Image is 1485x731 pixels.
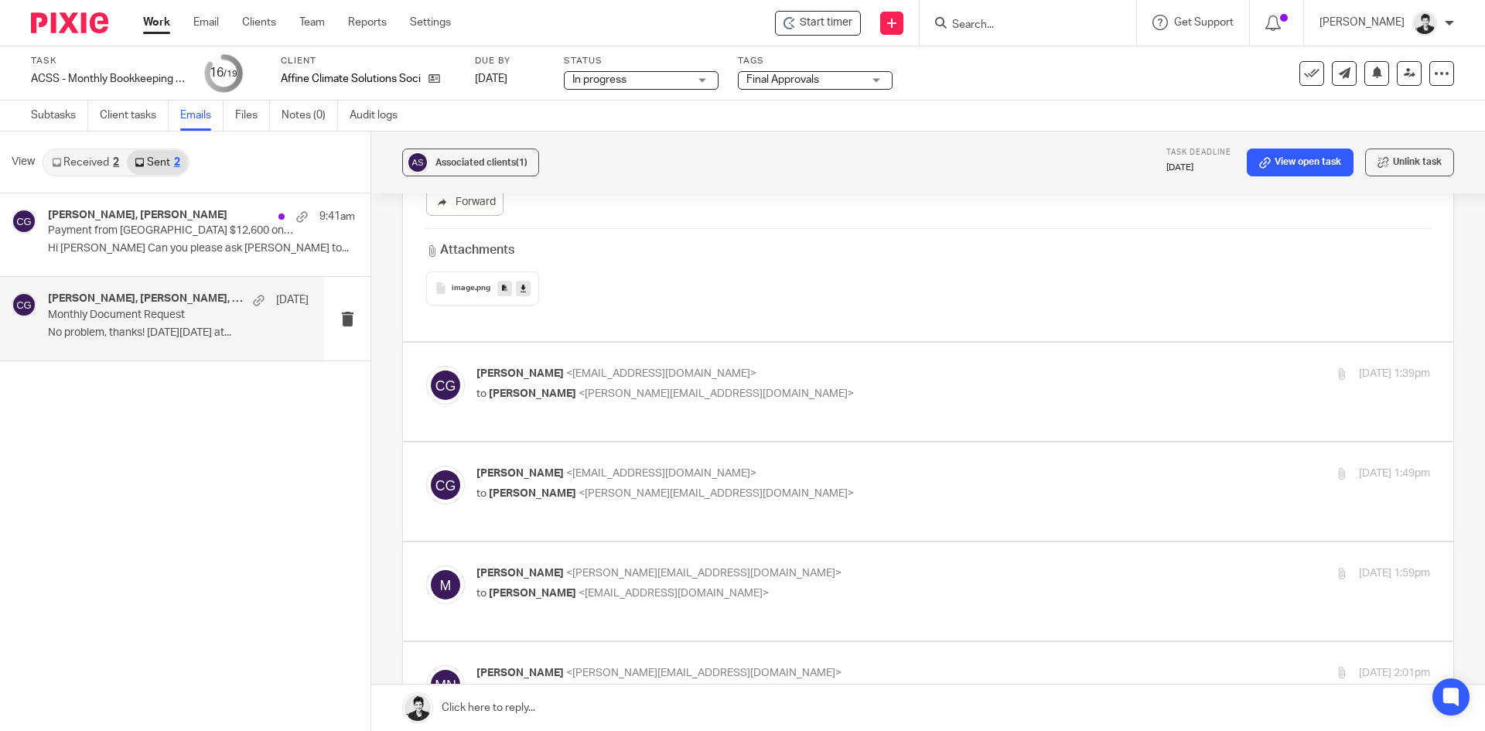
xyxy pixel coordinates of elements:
h4: [PERSON_NAME], [PERSON_NAME] [48,209,227,222]
label: Due by [475,55,544,67]
span: [PERSON_NAME] [489,388,576,399]
span: <[PERSON_NAME][EMAIL_ADDRESS][DOMAIN_NAME]> [566,668,841,678]
p: Let us know the balance of Cash-on-hand at month-end, per your manual count. Provide any document... [31,505,954,521]
span: to [476,588,486,599]
div: 2 [174,157,180,168]
h3: Attachments [426,241,514,259]
label: Status [564,55,719,67]
img: svg%3E [12,209,36,234]
p: [DATE] [1166,162,1231,174]
p: Monthly Document Request [48,309,257,322]
span: (1) [516,158,527,167]
span: to [476,488,486,499]
a: Notes (0) [282,101,338,131]
span: .png [475,284,490,293]
span: [PERSON_NAME] [476,368,564,379]
button: Associated clients(1) [402,149,539,176]
span: [PERSON_NAME] [476,668,564,678]
p: Vancity Visa *7375 [62,489,954,504]
a: Files [235,101,270,131]
p: [DATE] 1:49pm [1359,466,1430,482]
img: svg%3E [12,292,36,317]
span: [PERSON_NAME] [476,468,564,479]
p: No problem, thanks! [DATE][DATE] at... [48,326,309,340]
span: Task deadline [1166,149,1231,156]
p: [DATE] [276,292,309,308]
span: <[PERSON_NAME][EMAIL_ADDRESS][DOMAIN_NAME]> [566,568,841,579]
span: ō [17,116,23,128]
label: Tags [738,55,893,67]
p: [DATE] 1:59pm [1359,565,1430,582]
img: svg%3E [426,466,465,504]
a: [URL][DOMAIN_NAME] [165,538,278,550]
label: Client [281,55,456,67]
span: <[PERSON_NAME][EMAIL_ADDRESS][DOMAIN_NAME]> [579,388,854,399]
div: 2 [113,157,119,168]
span: <[EMAIL_ADDRESS][DOMAIN_NAME]> [566,468,756,479]
span: View [12,154,35,170]
button: Unlink task [1365,149,1454,176]
span: [DATE] [475,73,507,84]
img: svg%3E [406,151,429,174]
a: Forward [426,188,504,216]
span: Final Approvals [746,74,819,85]
div: ACSS - Monthly Bookkeeping - August [31,71,186,87]
a: Emails [180,101,224,131]
img: svg%3E [426,366,465,405]
span: <[EMAIL_ADDRESS][DOMAIN_NAME]> [579,588,769,599]
p: Affine Climate Solutions Society [281,71,421,87]
p: [DATE] 1:39pm [1359,366,1430,382]
a: Subtasks [31,101,88,131]
div: Affine Climate Solutions Society - ACSS - Monthly Bookkeeping - August [775,11,861,36]
span: <[EMAIL_ADDRESS][DOMAIN_NAME]> [566,368,756,379]
img: svg%3E [426,565,465,604]
p: Upload the PDF credit card statement(s) and bank statement(s), as soon as they are available. [31,458,954,473]
span: to [476,388,486,399]
a: Clients [242,15,276,30]
input: Search [951,19,1090,32]
p: Please login to QBO and check the bank feed connections. If necessary, follow the steps to "Compl... [31,410,954,442]
a: Sent2 [127,150,187,175]
a: Reports [348,15,387,30]
img: squarehead.jpg [1412,11,1437,36]
a: Audit logs [350,101,409,131]
span: [PERSON_NAME] [476,568,564,579]
img: Pixie [31,12,108,33]
span: Get Support [1174,17,1234,28]
p: Payment from [GEOGRAPHIC_DATA] $12,600 on [DATE]. [48,224,294,237]
a: Received2 [44,150,127,175]
a: Client tasks [100,101,169,131]
p: [PERSON_NAME] [1319,15,1405,30]
button: image.png [426,272,539,306]
a: Settings [410,15,451,30]
p: [DATE] 2:01pm [1359,665,1430,681]
a: View open task [1247,149,1354,176]
span: [PERSON_NAME] [489,588,576,599]
a: Team [299,15,325,30]
a: Email [193,15,219,30]
span: Start timer [800,15,852,31]
p: Hi [PERSON_NAME] Can you please ask [PERSON_NAME] to... [48,242,355,255]
a: Work [143,15,170,30]
span: In progress [572,74,626,85]
img: svg%3E [426,665,465,704]
div: 16 [210,64,237,82]
span: [PERSON_NAME] [489,488,576,499]
span: Associated clients [435,158,527,167]
label: Task [31,55,186,67]
p: Vancity chequing *5051 [62,473,954,489]
h4: [PERSON_NAME], [PERSON_NAME], [PERSON_NAME] [48,292,245,306]
span: image [452,284,475,293]
p: Please ensure all source documents/receipts for this period are uploaded to Dext and the correct ... [31,442,954,457]
span: <[PERSON_NAME][EMAIL_ADDRESS][DOMAIN_NAME]> [579,488,854,499]
small: /19 [224,70,237,78]
p: 9:41am [319,209,355,224]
